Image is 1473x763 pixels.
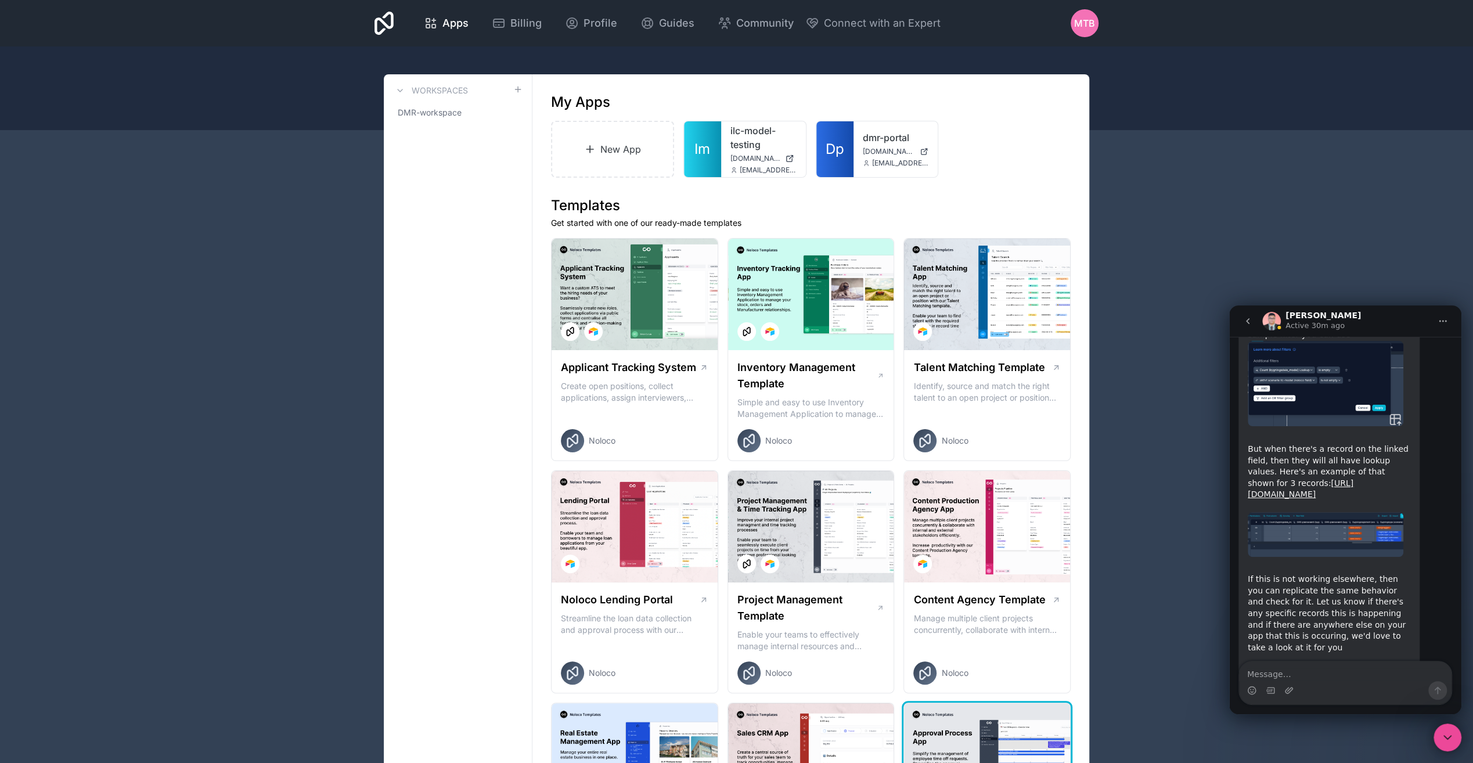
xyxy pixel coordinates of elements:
img: Airtable Logo [566,559,575,568]
span: Connect with an Expert [824,15,941,31]
span: Apps [442,15,469,31]
span: Im [694,140,710,159]
a: New App [551,121,674,178]
a: [DOMAIN_NAME] [863,147,929,156]
iframe: Intercom live chat [1229,305,1461,714]
img: Airtable Logo [589,327,598,336]
span: Profile [584,15,617,31]
h1: Templates [551,196,1071,215]
a: Workspaces [393,84,468,98]
span: Noloco [589,435,615,447]
p: Identify, source and match the right talent to an open project or position with our Talent Matchi... [913,380,1061,404]
span: Noloco [765,667,792,679]
a: DMR-workspace [393,102,523,123]
a: Billing [482,10,551,36]
p: Streamline the loan data collection and approval process with our Lending Portal template. [561,613,708,636]
button: Send a message… [199,376,218,394]
span: Dp [826,140,844,159]
p: Create open positions, collect applications, assign interviewers, centralise candidate feedback a... [561,380,708,404]
p: Get started with one of our ready-made templates [551,217,1071,229]
button: Gif picker [37,380,46,390]
span: [EMAIL_ADDRESS][DOMAIN_NAME] [872,159,929,168]
button: Connect with an Expert [805,15,941,31]
a: Community [708,10,803,36]
span: Guides [659,15,694,31]
a: Apps [415,10,478,36]
h1: Applicant Tracking System [561,359,696,376]
span: Noloco [941,667,968,679]
h1: Talent Matching Template [913,359,1045,376]
span: Community [736,15,794,31]
a: Guides [631,10,704,36]
p: Enable your teams to effectively manage internal resources and execute client projects on time. [737,629,885,652]
span: Noloco [941,435,968,447]
h1: Project Management Template [737,592,876,624]
div: If this is not working elsewhere, then you can replicate the same behavior and check for it. Let ... [19,257,181,394]
span: Noloco [589,667,615,679]
span: [EMAIL_ADDRESS][DOMAIN_NAME] [740,165,797,175]
img: Airtable Logo [765,327,775,336]
a: dmr-portal [863,131,929,145]
button: Emoji picker [18,380,27,390]
div: But when there's a record on the linked field, then they will all have lookup values. Here's an e... [19,127,181,206]
p: Manage multiple client projects concurrently, collaborate with internal and external stakeholders... [913,613,1061,636]
img: Airtable Logo [765,559,775,568]
iframe: Intercom live chat [1434,724,1461,751]
h3: Workspaces [412,85,468,96]
textarea: Message… [10,356,222,376]
button: Upload attachment [55,380,64,390]
span: DMR-workspace [398,107,462,118]
a: Profile [556,10,626,36]
a: ilc-model-testing [730,124,797,152]
a: [DOMAIN_NAME] [730,154,797,163]
h1: My Apps [551,93,610,111]
p: Simple and easy to use Inventory Management Application to manage your stock, orders and Manufact... [737,397,885,420]
a: Im [684,121,721,177]
img: Airtable Logo [918,327,927,336]
img: Airtable Logo [918,559,927,568]
h1: Inventory Management Template [737,359,877,392]
span: [DOMAIN_NAME] [863,147,916,156]
span: [DOMAIN_NAME] [730,154,780,163]
span: MTB [1074,16,1095,30]
h1: Noloco Lending Portal [561,592,673,608]
h1: Content Agency Template [913,592,1045,608]
span: Noloco [765,435,792,447]
span: Billing [510,15,542,31]
a: Dp [816,121,853,177]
